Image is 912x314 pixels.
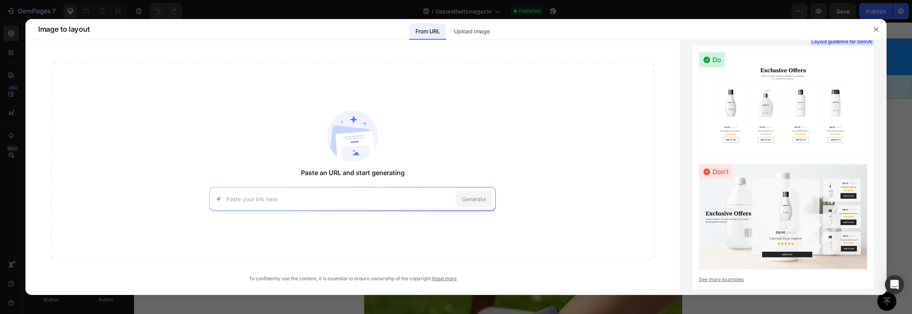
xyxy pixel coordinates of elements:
span: Layout guideline for GemAI [811,38,872,45]
span: Image to layout [38,25,89,34]
span: Generate [462,195,486,203]
div: Drop element here [524,31,566,38]
p: From URL [415,27,440,36]
p: Upload image [454,27,489,36]
span: Paste an URL and start generating [301,168,405,177]
h2: Gesundheitsmagazin [314,25,462,44]
strong: Experten sind begeistert: Ein neues ‚3 in 1‘-Gerät könnte helfen, Nervenschmerzen zu lindern. [231,103,524,156]
p: Advertorial [164,30,310,39]
a: Read more [432,275,457,281]
p: [DATE], [261,174,338,184]
div: Drop element here [373,62,415,68]
div: To confidently use the content, it is essential to ensure ownership of the copyright. [51,275,654,282]
strong: [PERSON_NAME] [284,175,338,183]
a: See more examples [699,276,867,283]
input: Paste your link here [226,195,452,203]
img: gempages_584875217432609652-3e0f60e8-9aa9-436d-a7aa-7ee296b0f8fd.png [230,168,254,191]
div: Drop element here [423,176,466,183]
div: Drop element here [357,176,399,183]
div: Open Intercom Messenger [885,275,904,294]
